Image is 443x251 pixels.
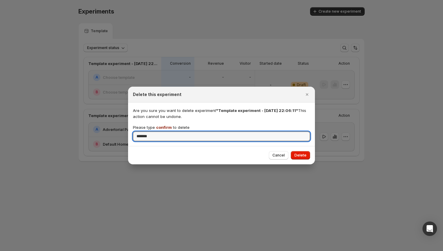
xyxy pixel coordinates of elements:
[156,125,172,130] span: confirm
[269,151,288,160] button: Cancel
[294,153,306,158] span: Delete
[216,108,298,113] span: "Template experiment - [DATE] 22:06:11"
[291,151,310,160] button: Delete
[423,222,437,236] div: Open Intercom Messenger
[272,153,285,158] span: Cancel
[133,107,310,119] p: Are you sure you want to delete experiment This action cannot be undone.
[133,124,190,130] p: Please type to delete
[303,90,311,99] button: Close
[133,91,181,98] h2: Delete this experiment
